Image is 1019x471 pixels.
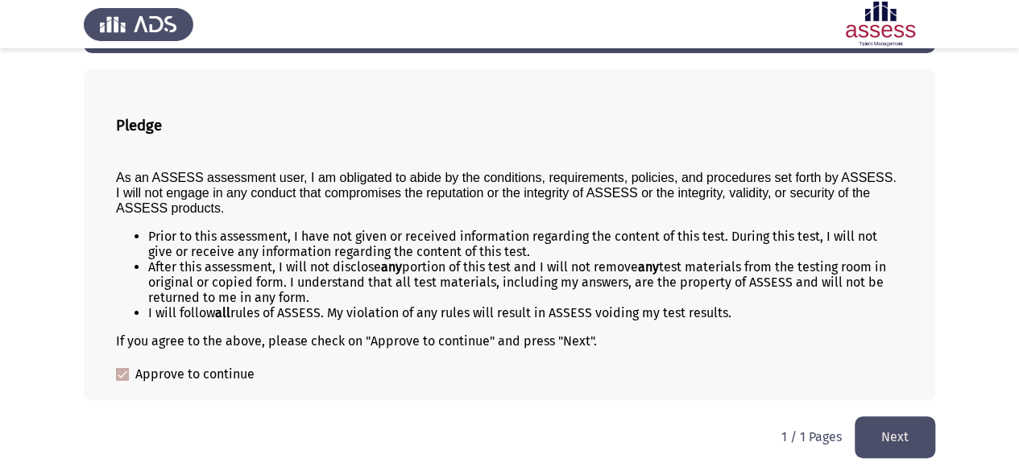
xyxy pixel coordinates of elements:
li: Prior to this assessment, I have not given or received information regarding the content of this ... [148,229,903,259]
div: If you agree to the above, please check on "Approve to continue" and press "Next". [116,333,903,349]
b: Pledge [116,117,162,134]
b: any [381,259,402,275]
button: load next page [855,416,935,457]
b: any [638,259,659,275]
b: all [215,305,230,320]
li: I will follow rules of ASSESS. My violation of any rules will result in ASSESS voiding my test re... [148,305,903,320]
span: As an ASSESS assessment user, I am obligated to abide by the conditions, requirements, policies, ... [116,171,897,215]
img: Assessment logo of ASSESS English Advanced [826,2,935,47]
p: 1 / 1 Pages [781,429,842,444]
span: Approve to continue [135,365,255,384]
img: Assess Talent Management logo [84,2,193,47]
li: After this assessment, I will not disclose portion of this test and I will not remove test materi... [148,259,903,305]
